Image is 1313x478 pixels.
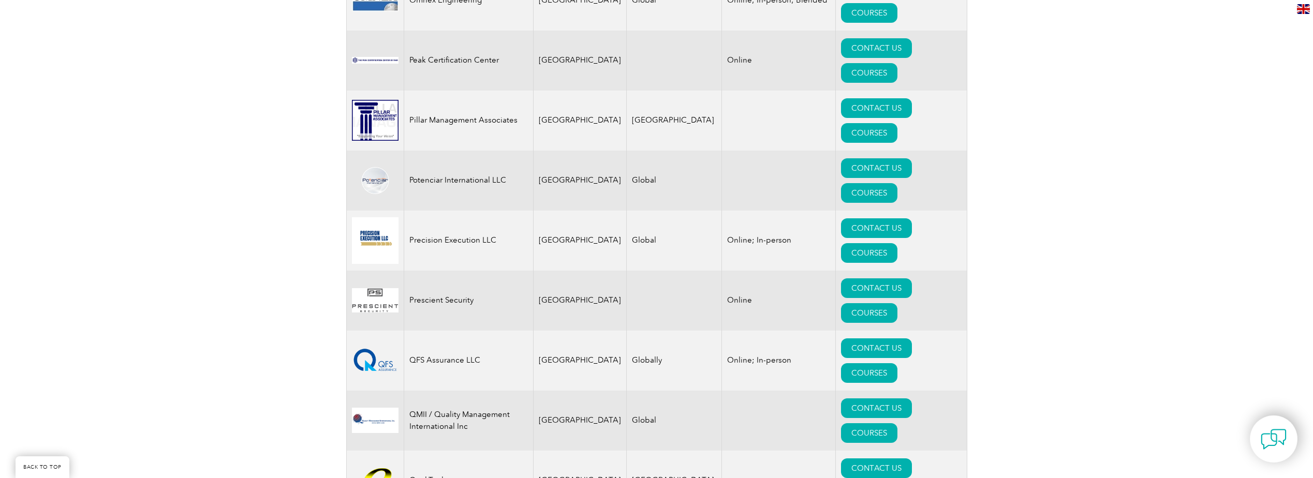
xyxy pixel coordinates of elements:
[626,211,721,271] td: Global
[352,348,399,373] img: 6975e5b9-6c12-ed11-b83d-00224814fd52-logo.png
[841,63,897,83] a: COURSES
[1261,426,1287,452] img: contact-chat.png
[533,31,626,91] td: [GEOGRAPHIC_DATA]
[404,271,533,331] td: Prescient Security
[841,423,897,443] a: COURSES
[841,458,912,478] a: CONTACT US
[626,391,721,451] td: Global
[841,123,897,143] a: COURSES
[841,338,912,358] a: CONTACT US
[721,331,835,391] td: Online; In-person
[721,211,835,271] td: Online; In-person
[352,167,399,195] img: 114b556d-2181-eb11-a812-0022481522e5-logo.png
[352,408,399,433] img: fef9a287-346f-eb11-a812-002248153038-logo.png
[841,303,897,323] a: COURSES
[626,91,721,151] td: [GEOGRAPHIC_DATA]
[841,158,912,178] a: CONTACT US
[404,211,533,271] td: Precision Execution LLC
[352,57,399,63] img: 063414e9-959b-ee11-be37-00224893a058-logo.png
[533,91,626,151] td: [GEOGRAPHIC_DATA]
[533,391,626,451] td: [GEOGRAPHIC_DATA]
[404,91,533,151] td: Pillar Management Associates
[1297,4,1310,14] img: en
[404,151,533,211] td: Potenciar International LLC
[841,98,912,118] a: CONTACT US
[533,331,626,391] td: [GEOGRAPHIC_DATA]
[841,278,912,298] a: CONTACT US
[352,217,399,264] img: 33be4089-c493-ea11-a812-000d3ae11abd-logo.png
[841,363,897,383] a: COURSES
[626,151,721,211] td: Global
[841,243,897,263] a: COURSES
[626,331,721,391] td: Globally
[404,391,533,451] td: QMII / Quality Management International Inc
[404,331,533,391] td: QFS Assurance LLC
[533,211,626,271] td: [GEOGRAPHIC_DATA]
[404,31,533,91] td: Peak Certification Center
[533,151,626,211] td: [GEOGRAPHIC_DATA]
[721,31,835,91] td: Online
[841,218,912,238] a: CONTACT US
[841,38,912,58] a: CONTACT US
[352,100,399,141] img: 112a24ac-d9bc-ea11-a814-000d3a79823d-logo.gif
[352,288,399,312] img: 0d9bf4a2-33ae-ec11-983f-002248d39118-logo.png
[841,398,912,418] a: CONTACT US
[841,3,897,23] a: COURSES
[721,271,835,331] td: Online
[841,183,897,203] a: COURSES
[533,271,626,331] td: [GEOGRAPHIC_DATA]
[16,456,69,478] a: BACK TO TOP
